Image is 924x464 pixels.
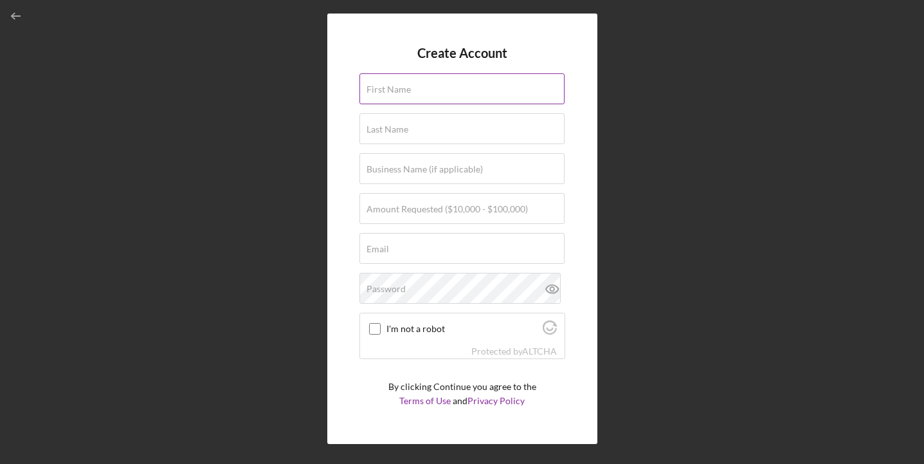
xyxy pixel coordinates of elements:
label: I'm not a robot [386,324,539,334]
label: Business Name (if applicable) [367,164,483,174]
div: Protected by [471,346,557,357]
label: Amount Requested ($10,000 - $100,000) [367,204,528,214]
label: Email [367,244,389,254]
label: First Name [367,84,411,95]
h4: Create Account [417,46,507,60]
a: Visit Altcha.org [522,346,557,357]
a: Visit Altcha.org [543,326,557,337]
label: Last Name [367,124,408,135]
a: Terms of Use [399,395,451,406]
p: By clicking Continue you agree to the and [388,380,536,409]
label: Password [367,284,406,294]
a: Privacy Policy [467,395,525,406]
